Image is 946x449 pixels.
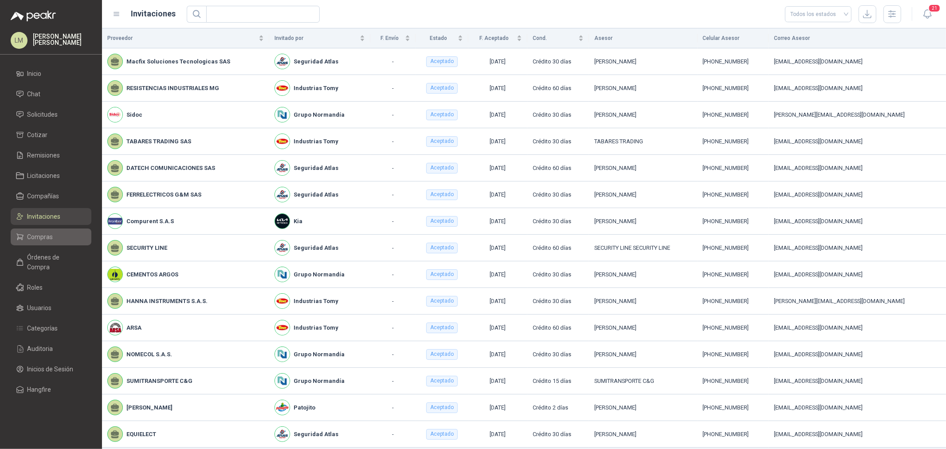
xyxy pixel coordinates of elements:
[275,240,290,255] img: Company Logo
[533,377,584,386] div: Crédito 15 días
[703,217,763,226] div: [PHONE_NUMBER]
[294,430,338,439] b: Seguridad Atlas
[533,164,584,173] div: Crédito 60 días
[426,163,458,173] div: Aceptado
[594,84,692,93] div: [PERSON_NAME]
[490,58,506,65] span: [DATE]
[275,347,290,362] img: Company Logo
[126,270,178,279] b: CEMENTOS ARGOS
[11,361,91,378] a: Inicios de Sesión
[27,110,58,119] span: Solicitudes
[27,303,52,313] span: Usuarios
[490,298,506,304] span: [DATE]
[294,403,315,412] b: Patojito
[594,110,692,119] div: [PERSON_NAME]
[11,249,91,276] a: Órdenes de Compra
[774,217,941,226] div: [EMAIL_ADDRESS][DOMAIN_NAME]
[392,58,394,65] span: -
[11,126,91,143] a: Cotizar
[490,191,506,198] span: [DATE]
[27,385,51,394] span: Hangfire
[107,34,257,43] span: Proveedor
[426,136,458,147] div: Aceptado
[426,296,458,307] div: Aceptado
[275,400,290,415] img: Company Logo
[426,56,458,67] div: Aceptado
[533,297,584,306] div: Crédito 30 días
[27,171,60,181] span: Licitaciones
[126,164,215,173] b: DATECH COMUNICACIONES SAS
[275,214,290,228] img: Company Logo
[426,83,458,94] div: Aceptado
[126,217,174,226] b: Compurent S.A.S
[774,190,941,199] div: [EMAIL_ADDRESS][DOMAIN_NAME]
[919,6,935,22] button: 21
[11,228,91,245] a: Compras
[392,351,394,358] span: -
[294,350,345,359] b: Grupo Normandía
[594,377,692,386] div: SUMITRANSPORTE C&G
[11,32,27,49] div: LM
[294,110,345,119] b: Grupo Normandía
[108,267,122,282] img: Company Logo
[703,377,763,386] div: [PHONE_NUMBER]
[275,294,290,308] img: Company Logo
[703,297,763,306] div: [PHONE_NUMBER]
[392,165,394,171] span: -
[27,150,60,160] span: Remisiones
[703,137,763,146] div: [PHONE_NUMBER]
[294,190,338,199] b: Seguridad Atlas
[126,430,156,439] b: EQUIELECT
[126,110,142,119] b: Sidoc
[376,34,403,43] span: F. Envío
[774,270,941,279] div: [EMAIL_ADDRESS][DOMAIN_NAME]
[533,137,584,146] div: Crédito 30 días
[126,323,141,332] b: ARSA
[533,110,584,119] div: Crédito 30 días
[426,216,458,227] div: Aceptado
[294,323,338,332] b: Industrias Tomy
[533,244,584,252] div: Crédito 60 días
[594,430,692,439] div: [PERSON_NAME]
[533,350,584,359] div: Crédito 30 días
[490,404,506,411] span: [DATE]
[294,57,338,66] b: Seguridad Atlas
[774,137,941,146] div: [EMAIL_ADDRESS][DOMAIN_NAME]
[275,187,290,202] img: Company Logo
[774,430,941,439] div: [EMAIL_ADDRESS][DOMAIN_NAME]
[392,271,394,278] span: -
[275,161,290,175] img: Company Logo
[426,402,458,413] div: Aceptado
[416,28,468,48] th: Estado
[108,320,122,335] img: Company Logo
[11,167,91,184] a: Licitaciones
[421,34,456,43] span: Estado
[703,270,763,279] div: [PHONE_NUMBER]
[594,350,692,359] div: [PERSON_NAME]
[533,57,584,66] div: Crédito 30 días
[490,271,506,278] span: [DATE]
[774,57,941,66] div: [EMAIL_ADDRESS][DOMAIN_NAME]
[11,320,91,337] a: Categorías
[594,244,692,252] div: SECURITY LINE SECURITY LINE
[294,84,338,93] b: Industrias Tomy
[392,218,394,224] span: -
[11,340,91,357] a: Auditoria
[275,107,290,122] img: Company Logo
[426,269,458,280] div: Aceptado
[533,430,584,439] div: Crédito 30 días
[426,189,458,200] div: Aceptado
[275,134,290,149] img: Company Logo
[27,344,53,354] span: Auditoria
[126,84,219,93] b: RESISTENCIAS INDUSTRIALES MG
[703,164,763,173] div: [PHONE_NUMBER]
[27,89,41,99] span: Chat
[426,376,458,386] div: Aceptado
[533,34,577,43] span: Cond.
[426,243,458,253] div: Aceptado
[27,232,53,242] span: Compras
[294,137,338,146] b: Industrias Tomy
[27,252,83,272] span: Órdenes de Compra
[589,28,697,48] th: Asesor
[11,106,91,123] a: Solicitudes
